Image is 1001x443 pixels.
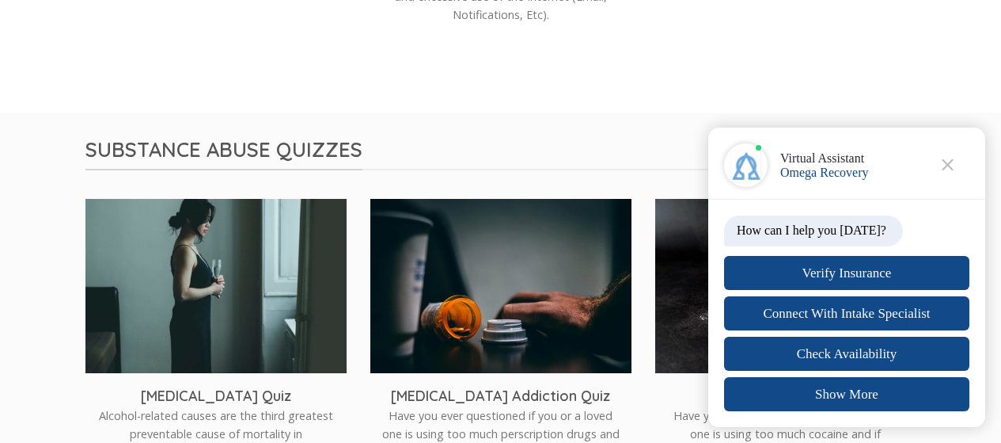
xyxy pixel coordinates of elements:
h3: [MEDICAL_DATA] Quiz [97,387,335,405]
h3: [MEDICAL_DATA] Addiction Quiz [382,387,620,405]
h3: [MEDICAL_DATA] Quiz [667,387,904,405]
span: Substance Abuse Quizzes [85,136,362,170]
